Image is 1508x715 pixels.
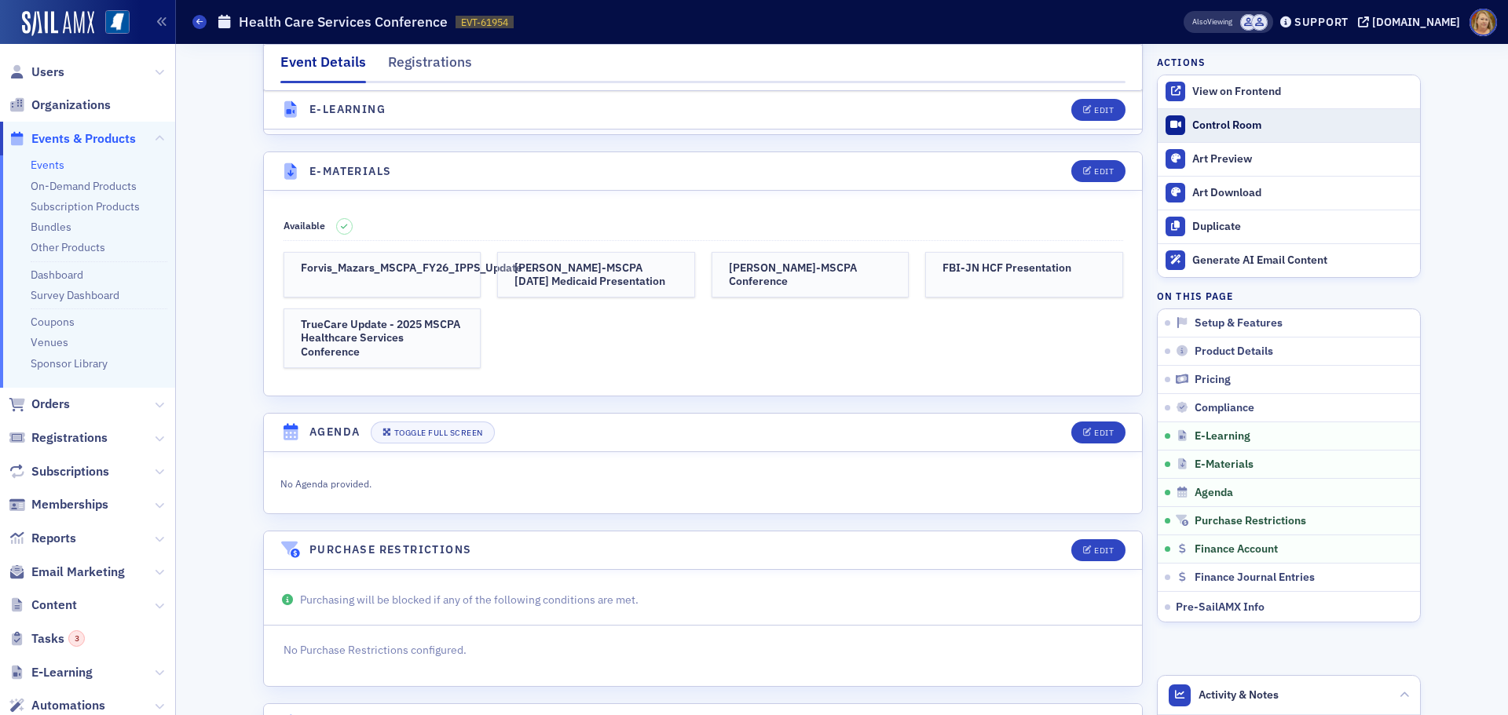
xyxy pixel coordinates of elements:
h3: [PERSON_NAME]-MSCPA [DATE] Medicaid Presentation [514,261,678,289]
span: Organizations [31,97,111,114]
h3: FBI-JN HCF Presentation [942,261,1106,275]
button: Generate AI Email Content [1158,243,1420,277]
span: Profile [1470,9,1497,36]
h4: E-Materials [309,163,391,180]
span: Registrations [31,429,108,447]
h3: TrueCare Update - 2025 MSCPA Healthcare Services Conference [301,318,464,359]
h4: Purchase Restrictions [309,542,471,558]
a: [PERSON_NAME]-MSCPA Conference [712,252,910,297]
p: No Purchase Restrictions configured. [284,642,1123,658]
div: Art Download [1192,186,1412,200]
span: Events & Products [31,130,136,148]
a: [PERSON_NAME]-MSCPA [DATE] Medicaid Presentation [497,252,695,297]
button: [DOMAIN_NAME] [1358,16,1466,27]
a: Art Preview [1158,142,1420,176]
span: Available [284,219,325,232]
a: Organizations [9,97,111,114]
div: Generate AI Email Content [1192,254,1412,268]
a: FBI-JN HCF Presentation [925,252,1123,297]
a: Dashboard [31,268,83,282]
span: Finance Account [1195,542,1278,556]
span: Pricing [1195,373,1231,387]
span: E-Learning [1195,429,1250,443]
h3: Forvis_Mazars_MSCPA_FY26_IPPS_Update [301,261,464,275]
span: Orders [31,396,70,413]
span: Activity & Notes [1199,687,1279,703]
span: Memberships [31,496,108,513]
h3: [PERSON_NAME]-MSCPA Conference [729,261,892,289]
a: Forvis_Mazars_MSCPA_FY26_IPPS_Update [284,252,481,297]
div: Registrations [388,52,472,81]
a: E-Learning [9,664,93,681]
span: E-Materials [1195,458,1254,472]
h4: Actions [1157,55,1206,69]
a: Events & Products [9,130,136,148]
span: Email Marketing [31,564,125,581]
span: Content [31,596,77,614]
div: Edit [1094,429,1114,437]
a: SailAMX [22,11,94,36]
button: Edit [1071,160,1126,182]
a: View Homepage [94,10,130,37]
button: Edit [1071,421,1126,443]
span: Product Details [1195,345,1273,359]
img: SailAMX [105,10,130,35]
a: Events [31,158,64,172]
a: Content [9,596,77,614]
span: Users [31,64,64,81]
a: Tasks3 [9,630,85,648]
button: Edit [1071,539,1126,561]
div: Edit [1094,546,1114,555]
a: Coupons [31,315,75,329]
span: Compliance [1195,401,1254,415]
div: Duplicate [1192,220,1412,234]
a: On-Demand Products [31,179,137,193]
h1: Health Care Services Conference [239,13,448,31]
span: E-Learning [31,664,93,681]
a: Sponsor Library [31,356,108,370]
div: Toggle Full Screen [394,429,483,437]
a: Survey Dashboard [31,288,119,302]
span: Setup & Features [1195,316,1283,330]
a: View on Frontend [1158,75,1420,108]
a: Venues [31,335,68,349]
span: EVT-61954 [461,16,508,29]
button: Toggle Full Screen [371,421,495,443]
span: Ellen Yarbrough [1251,14,1268,31]
div: [DOMAIN_NAME] [1372,15,1460,29]
a: Email Marketing [9,564,125,581]
span: MSCPA Conference [1240,14,1257,31]
div: 3 [68,630,85,647]
a: Users [9,64,64,81]
span: Automations [31,697,105,714]
a: Other Products [31,240,105,254]
span: Subscriptions [31,463,109,480]
span: Viewing [1192,16,1232,27]
h4: Agenda [309,424,360,440]
a: Memberships [9,496,108,513]
span: Reports [31,530,76,547]
div: Event Details [280,52,366,83]
div: No Agenda provided. [280,474,808,491]
a: Registrations [9,429,108,447]
span: Purchase Restrictions [1195,514,1306,528]
a: Subscriptions [9,463,109,480]
div: Control Room [1192,119,1412,133]
button: Duplicate [1158,210,1420,243]
p: Purchasing will be blocked if any of the following conditions are met. [280,592,1126,608]
div: View on Frontend [1192,85,1412,99]
span: Finance Journal Entries [1195,571,1315,585]
div: Edit [1094,167,1114,176]
h4: E-Learning [309,101,386,118]
a: TrueCare Update - 2025 MSCPA Healthcare Services Conference [284,308,481,368]
a: Bundles [31,220,71,234]
a: Art Download [1158,176,1420,210]
button: Edit [1071,99,1126,121]
div: Support [1294,15,1349,29]
a: Orders [9,396,70,413]
a: Control Room [1158,109,1420,142]
span: Agenda [1195,486,1233,500]
a: Reports [9,530,76,547]
div: Edit [1094,106,1114,115]
span: Tasks [31,630,85,648]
